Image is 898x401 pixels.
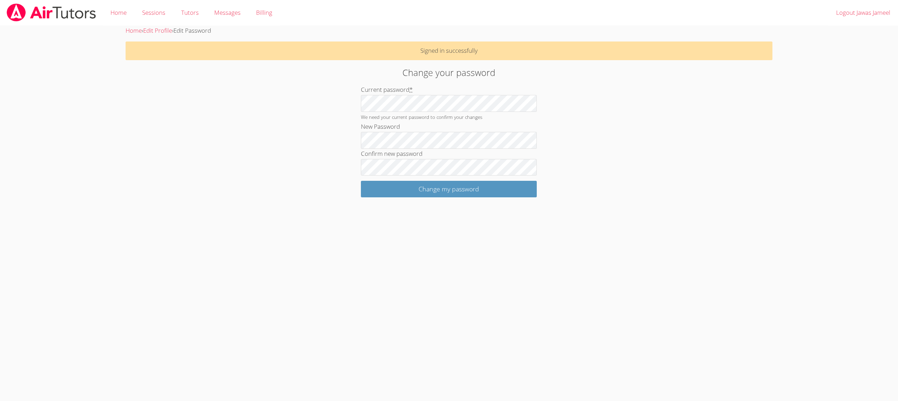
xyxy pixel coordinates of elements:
abbr: required [409,85,413,94]
a: Edit Profile [143,26,172,34]
h2: Change your password [206,66,692,79]
a: Home [126,26,142,34]
label: Confirm new password [361,149,422,158]
span: Messages [214,8,241,17]
label: New Password [361,122,400,131]
label: Current password [361,85,413,94]
div: › › [126,26,772,36]
input: Change my password [361,181,537,197]
p: Signed in successfully [126,42,772,60]
span: Edit Password [173,26,211,34]
small: We need your current password to confirm your changes [361,114,482,120]
img: airtutors_banner-c4298cdbf04f3fff15de1276eac7730deb9818008684d7c2e4769d2f7ddbe033.png [6,4,97,21]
